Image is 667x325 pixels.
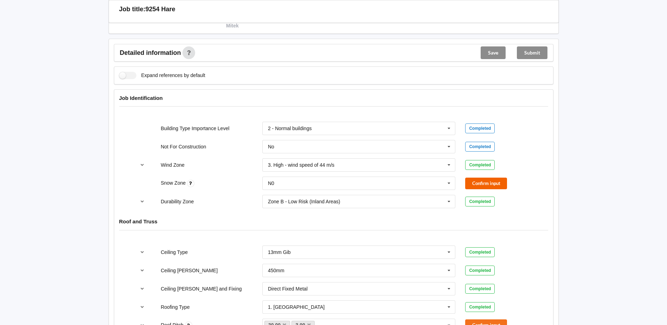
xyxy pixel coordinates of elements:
[120,50,181,56] span: Detailed information
[465,266,495,275] div: Completed
[161,249,188,255] label: Ceiling Type
[135,159,149,171] button: reference-toggle
[135,246,149,259] button: reference-toggle
[135,282,149,295] button: reference-toggle
[161,126,229,131] label: Building Type Importance Level
[161,162,185,168] label: Wind Zone
[465,123,495,133] div: Completed
[465,178,507,189] button: Confirm input
[465,142,495,152] div: Completed
[268,162,334,167] div: 3. High - wind speed of 44 m/s
[465,247,495,257] div: Completed
[161,144,206,149] label: Not For Construction
[268,268,284,273] div: 450mm
[119,5,146,13] h3: Job title:
[161,199,194,204] label: Durability Zone
[268,126,312,131] div: 2 - Normal buildings
[268,144,274,149] div: No
[161,286,242,292] label: Ceiling [PERSON_NAME] and Fixing
[465,302,495,312] div: Completed
[268,305,325,310] div: 1. [GEOGRAPHIC_DATA]
[161,180,187,186] label: Snow Zone
[465,197,495,206] div: Completed
[465,160,495,170] div: Completed
[161,268,218,273] label: Ceiling [PERSON_NAME]
[268,250,291,255] div: 13mm Gib
[119,72,205,79] label: Expand references by default
[119,218,548,225] h4: Roof and Truss
[268,181,274,186] div: N0
[135,264,149,277] button: reference-toggle
[268,286,308,291] div: Direct Fixed Metal
[119,95,548,101] h4: Job Identification
[146,5,175,13] h3: 9254 Hare
[135,195,149,208] button: reference-toggle
[465,284,495,294] div: Completed
[135,301,149,313] button: reference-toggle
[268,199,340,204] div: Zone B - Low Risk (Inland Areas)
[161,304,190,310] label: Roofing Type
